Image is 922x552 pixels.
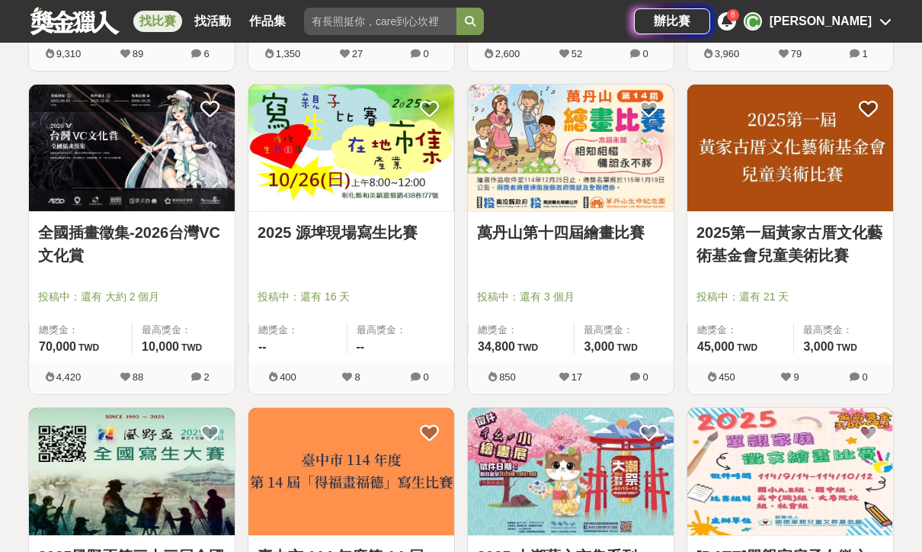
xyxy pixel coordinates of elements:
span: TWD [181,342,202,353]
span: TWD [78,342,99,353]
span: 89 [133,48,143,59]
a: 萬丹山第十四屆繪畫比賽 [477,221,664,244]
span: 3,000 [584,340,614,353]
span: 投稿中：還有 21 天 [696,289,884,305]
span: -- [258,340,267,353]
span: 45,000 [697,340,735,353]
span: -- [357,340,365,353]
span: 850 [499,371,516,383]
span: 17 [571,371,582,383]
span: 投稿中：還有 16 天 [258,289,445,305]
a: 找比賽 [133,11,182,32]
span: 4,420 [56,371,82,383]
img: Cover Image [248,85,454,212]
div: [PERSON_NAME] [770,12,872,30]
span: 0 [862,371,867,383]
img: Cover Image [29,408,235,535]
span: 9 [793,371,799,383]
span: 總獎金： [697,323,784,338]
span: 0 [423,48,428,59]
a: 全國插畫徵集-2026台灣VC文化賞 [38,221,226,267]
span: 27 [352,48,363,59]
span: TWD [837,342,857,353]
a: Cover Image [248,85,454,213]
a: Cover Image [29,408,235,536]
span: 70,000 [39,340,76,353]
img: Cover Image [248,408,454,535]
a: 辦比賽 [634,8,710,34]
span: 總獎金： [39,323,123,338]
a: Cover Image [468,408,674,536]
span: 400 [280,371,296,383]
a: Cover Image [687,408,893,536]
span: 3,960 [715,48,740,59]
span: 6 [203,48,209,59]
span: 最高獎金： [803,323,884,338]
span: TWD [617,342,638,353]
span: 8 [731,11,735,19]
a: Cover Image [687,85,893,213]
a: 作品集 [243,11,292,32]
span: 0 [423,371,428,383]
span: 9,310 [56,48,82,59]
a: 2025 源埤現場寫生比賽 [258,221,445,244]
span: 0 [642,371,648,383]
img: Cover Image [687,85,893,212]
span: 52 [571,48,582,59]
span: 450 [719,371,735,383]
span: 0 [642,48,648,59]
img: Cover Image [29,85,235,212]
input: 有長照挺你，care到心坎裡！青春出手，拍出照顧 影音徵件活動 [304,8,456,35]
span: 1 [862,48,867,59]
a: Cover Image [248,408,454,536]
span: 總獎金： [258,323,338,338]
a: Cover Image [468,85,674,213]
a: 2025第一屆黃家古厝文化藝術基金會兒童美術比賽 [696,221,884,267]
a: Cover Image [29,85,235,213]
span: 最高獎金： [357,323,446,338]
span: 8 [354,371,360,383]
span: 總獎金： [478,323,565,338]
span: 10,000 [142,340,179,353]
span: 3,000 [803,340,834,353]
span: 88 [133,371,143,383]
div: C [744,12,762,30]
span: 1,350 [276,48,301,59]
span: 最高獎金： [142,323,226,338]
span: 2 [203,371,209,383]
img: Cover Image [468,408,674,535]
a: 找活動 [188,11,237,32]
img: Cover Image [468,85,674,212]
span: TWD [517,342,538,353]
img: Cover Image [687,408,893,535]
span: 投稿中：還有 大約 2 個月 [38,289,226,305]
span: 最高獎金： [584,323,664,338]
span: 2,600 [495,48,520,59]
span: 79 [791,48,802,59]
span: TWD [737,342,757,353]
span: 34,800 [478,340,515,353]
span: 投稿中：還有 3 個月 [477,289,664,305]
